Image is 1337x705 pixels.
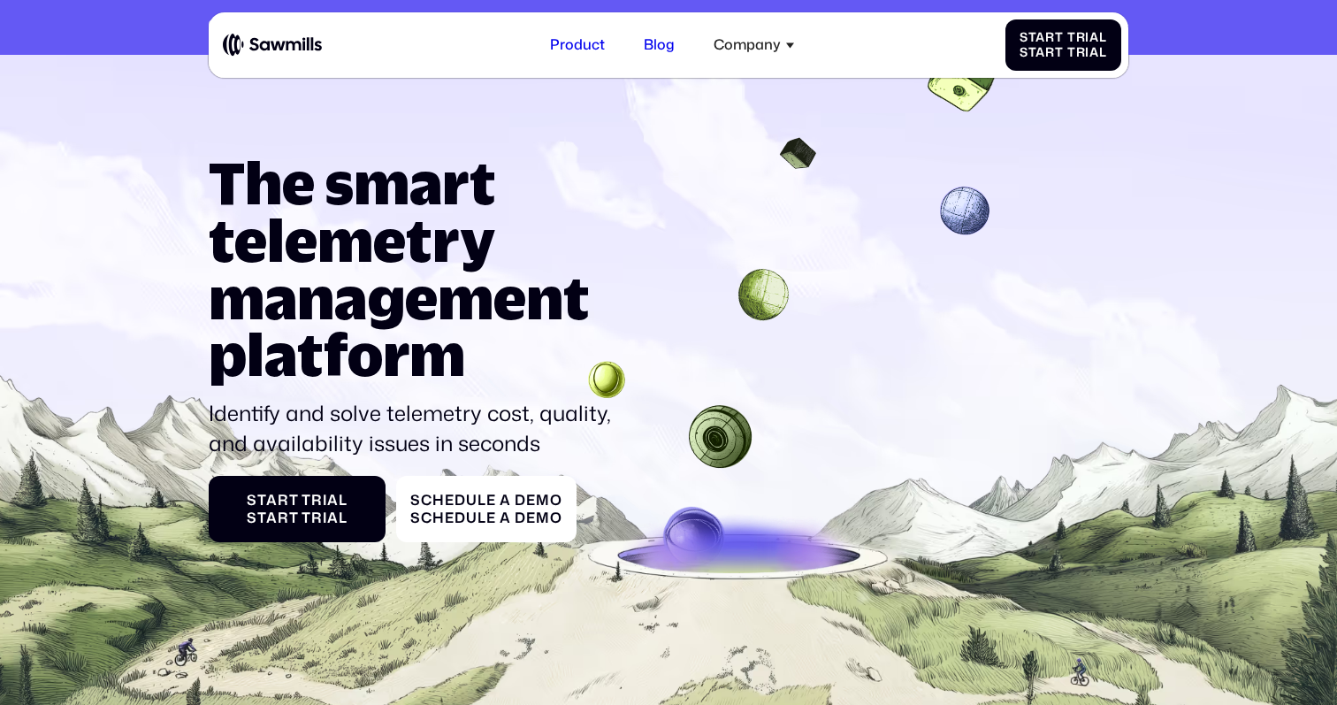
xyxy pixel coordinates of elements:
[486,490,496,510] span: e
[477,508,486,527] span: l
[466,490,477,510] span: u
[445,490,455,510] span: e
[327,508,339,527] span: a
[421,490,432,510] span: c
[526,508,536,527] span: e
[633,26,685,64] a: Blog
[247,490,257,510] span: S
[1094,11,1102,27] span: e
[1035,43,1045,60] span: a
[1045,28,1055,45] span: r
[257,508,266,527] span: t
[1099,43,1107,60] span: l
[1028,43,1036,60] span: t
[247,508,257,527] span: S
[289,508,299,527] span: t
[500,490,511,510] span: a
[209,476,386,541] a: StartTrialStartTrial
[302,490,311,510] span: T
[339,490,348,510] span: l
[1047,11,1055,27] span: r
[1055,28,1064,45] span: t
[539,26,615,64] a: Product
[477,490,486,510] span: l
[432,490,445,510] span: h
[1055,43,1064,60] span: t
[257,490,266,510] span: t
[1089,43,1099,60] span: a
[515,490,526,510] span: D
[1031,11,1039,27] span: e
[1076,43,1086,60] span: r
[714,36,781,53] div: Company
[289,490,299,510] span: t
[432,508,445,527] span: h
[526,490,536,510] span: e
[327,490,339,510] span: a
[311,508,323,527] span: r
[455,490,466,510] span: d
[1085,43,1089,60] span: i
[1085,28,1089,45] span: i
[466,508,477,527] span: u
[500,508,511,527] span: a
[396,476,577,541] a: ScheduleaDemoScheduleaDemo
[1045,43,1055,60] span: r
[323,508,327,527] span: i
[278,508,289,527] span: r
[1099,28,1107,45] span: l
[536,508,550,527] span: m
[1089,28,1099,45] span: a
[486,508,496,527] span: e
[1078,11,1086,27] span: o
[266,490,278,510] span: a
[550,508,562,527] span: o
[515,508,526,527] span: D
[536,490,550,510] span: m
[1039,11,1047,27] span: a
[1028,28,1036,45] span: t
[550,490,562,510] span: o
[1076,28,1086,45] span: r
[1055,11,1063,27] span: n
[445,508,455,527] span: e
[302,508,311,527] span: T
[278,490,289,510] span: r
[1067,28,1076,45] span: T
[410,508,421,527] span: S
[209,399,619,458] p: Identify and solve telemetry cost, quality, and availability issues in seconds
[1035,28,1045,45] span: a
[703,26,806,64] div: Company
[1005,19,1121,71] a: StartTrialStartTrial
[1024,11,1032,27] span: L
[1086,11,1094,27] span: r
[339,508,348,527] span: l
[1020,28,1028,45] span: S
[1071,11,1079,27] span: m
[323,490,327,510] span: i
[209,154,619,383] h1: The smart telemetry management platform
[1020,43,1028,60] span: S
[410,490,421,510] span: S
[1067,43,1076,60] span: T
[266,508,278,527] span: a
[421,508,432,527] span: c
[455,508,466,527] span: d
[311,490,323,510] span: r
